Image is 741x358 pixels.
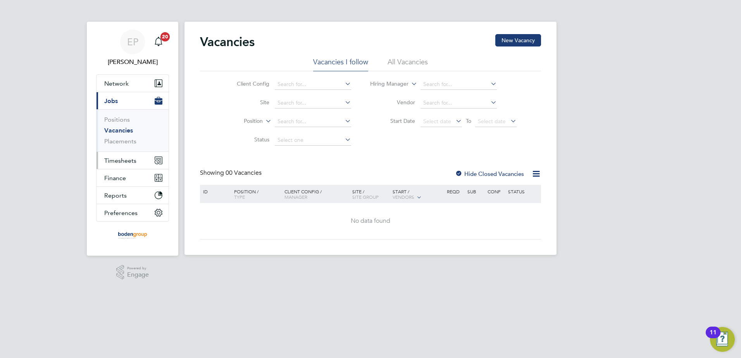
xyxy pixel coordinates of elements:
label: Start Date [370,117,415,124]
div: Conf [486,185,506,198]
span: Site Group [352,194,379,200]
span: Network [104,80,129,87]
input: Search for... [275,98,351,108]
span: Manager [284,194,307,200]
button: Jobs [97,92,169,109]
button: Open Resource Center, 11 new notifications [710,327,735,352]
span: Jobs [104,97,118,105]
div: Status [506,185,540,198]
input: Search for... [275,79,351,90]
a: EP[PERSON_NAME] [96,29,169,67]
input: Search for... [420,98,497,108]
img: boden-group-logo-retina.png [115,229,150,242]
div: Site / [350,185,391,203]
input: Select one [275,135,351,146]
a: Positions [104,116,130,123]
span: Finance [104,174,126,182]
div: Start / [391,185,445,204]
li: Vacancies I follow [313,57,368,71]
button: Finance [97,169,169,186]
nav: Main navigation [87,22,178,256]
div: ID [201,185,228,198]
h2: Vacancies [200,34,255,50]
span: Eleanor Porter [96,57,169,67]
span: Timesheets [104,157,136,164]
a: 20 [151,29,166,54]
li: All Vacancies [388,57,428,71]
a: Placements [104,138,136,145]
span: Preferences [104,209,138,217]
label: Client Config [225,80,269,87]
button: New Vacancy [495,34,541,46]
input: Search for... [420,79,497,90]
input: Search for... [275,116,351,127]
div: Reqd [445,185,465,198]
div: Showing [200,169,263,177]
a: Powered byEngage [116,265,149,280]
div: Position / [228,185,283,203]
label: Site [225,99,269,106]
span: Type [234,194,245,200]
button: Timesheets [97,152,169,169]
span: Select date [423,118,451,125]
button: Reports [97,187,169,204]
span: 00 Vacancies [226,169,262,177]
button: Preferences [97,204,169,221]
div: Jobs [97,109,169,151]
a: Go to home page [96,229,169,242]
span: Engage [127,272,149,278]
div: 11 [710,332,717,343]
label: Position [218,117,263,125]
span: 20 [160,32,170,41]
div: Client Config / [283,185,350,203]
label: Hide Closed Vacancies [455,170,524,177]
label: Hiring Manager [364,80,408,88]
span: Vendors [393,194,414,200]
a: Vacancies [104,127,133,134]
span: To [464,116,474,126]
span: Powered by [127,265,149,272]
button: Network [97,75,169,92]
span: EP [127,37,138,47]
div: No data found [201,217,540,225]
div: Sub [465,185,486,198]
span: Reports [104,192,127,199]
label: Vendor [370,99,415,106]
label: Status [225,136,269,143]
span: Select date [478,118,506,125]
